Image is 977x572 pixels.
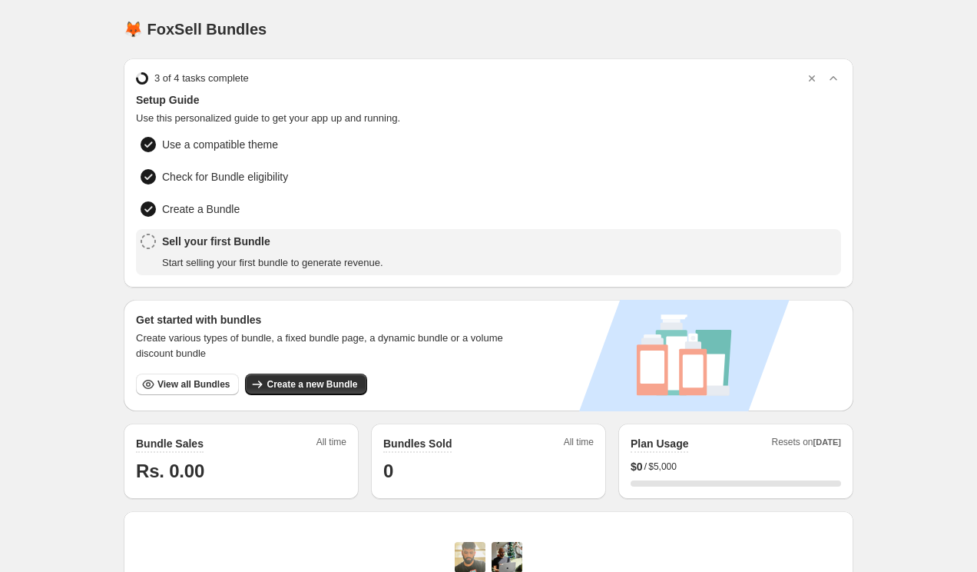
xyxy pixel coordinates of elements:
span: Create a new Bundle [267,378,357,391]
h2: Bundle Sales [136,436,204,451]
span: Check for Bundle eligibility [162,169,288,185]
span: [DATE] [813,437,841,447]
span: Create a Bundle [162,201,240,217]
span: Resets on [772,436,842,453]
span: $5,000 [648,461,677,473]
span: All time [316,436,346,453]
button: Create a new Bundle [245,374,366,395]
h1: 🦊 FoxSell Bundles [124,20,267,38]
span: Create various types of bundle, a fixed bundle page, a dynamic bundle or a volume discount bundle [136,331,518,361]
span: All time [564,436,594,453]
span: Sell your first Bundle [162,234,383,249]
h1: 0 [383,459,594,484]
h3: Get started with bundles [136,312,518,328]
span: Start selling your first bundle to generate revenue. [162,255,383,271]
button: View all Bundles [136,374,239,395]
span: View all Bundles [157,378,230,391]
span: 3 of 4 tasks complete [154,71,249,86]
h2: Plan Usage [631,436,688,451]
span: Use a compatible theme [162,137,278,152]
h1: Rs. 0.00 [136,459,346,484]
h2: Bundles Sold [383,436,452,451]
span: Use this personalized guide to get your app up and running. [136,111,841,126]
span: $ 0 [631,459,643,474]
span: Setup Guide [136,92,841,108]
div: / [631,459,841,474]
